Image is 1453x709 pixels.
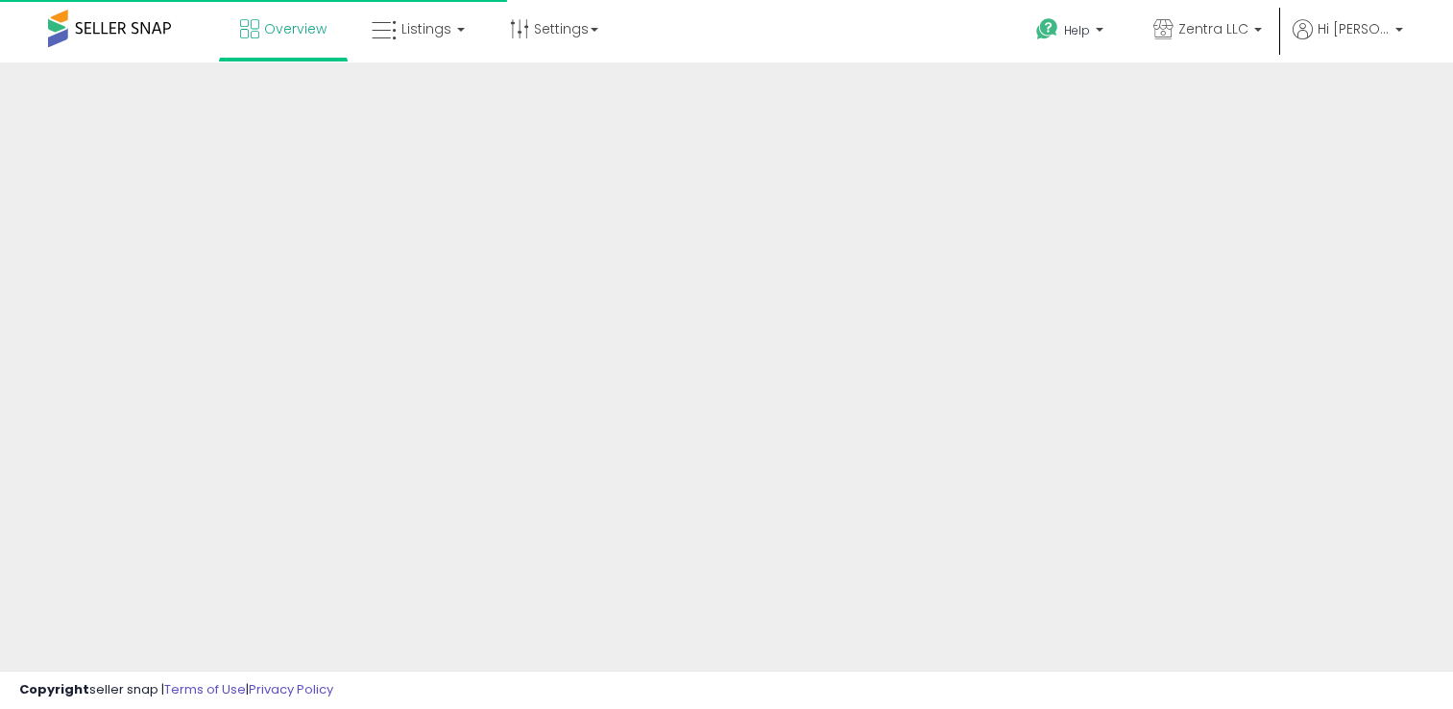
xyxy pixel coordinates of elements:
span: Zentra LLC [1178,19,1248,38]
i: Get Help [1035,17,1059,41]
a: Privacy Policy [249,680,333,698]
span: Overview [264,19,327,38]
a: Hi [PERSON_NAME] [1293,19,1403,62]
span: Listings [401,19,451,38]
strong: Copyright [19,680,89,698]
a: Terms of Use [164,680,246,698]
span: Help [1064,22,1090,38]
div: seller snap | | [19,681,333,699]
span: Hi [PERSON_NAME] [1318,19,1390,38]
a: Help [1021,3,1123,62]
